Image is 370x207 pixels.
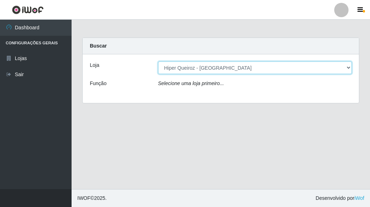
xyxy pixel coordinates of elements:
i: Selecione uma loja primeiro... [158,80,224,86]
span: Desenvolvido por [316,194,364,202]
img: CoreUI Logo [12,5,44,14]
span: © 2025 . [77,194,107,202]
span: IWOF [77,195,91,201]
strong: Buscar [90,43,107,49]
label: Função [90,80,107,87]
a: iWof [354,195,364,201]
label: Loja [90,61,99,69]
